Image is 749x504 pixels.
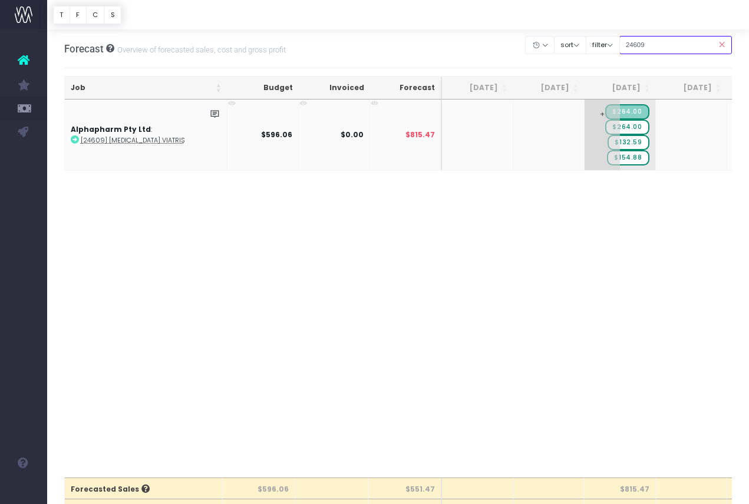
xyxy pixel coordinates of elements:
[370,77,442,100] th: Forecast
[299,77,370,100] th: Invoiced
[86,6,105,24] button: C
[71,124,151,134] strong: Alphapharm Pty Ltd
[65,77,227,100] th: Job: activate to sort column ascending
[70,6,87,24] button: F
[585,100,620,170] span: +
[619,36,732,54] input: Search...
[53,6,121,24] div: Vertical button group
[81,136,184,145] abbr: [24609] Trimethoprim Viatris
[64,43,104,55] span: Forecast
[605,120,649,135] span: wayahead Sales Forecast Item
[554,36,586,54] button: sort
[222,478,295,499] th: $596.06
[71,484,150,495] span: Forecasted Sales
[65,100,227,170] td: :
[585,77,656,100] th: Aug 25: activate to sort column ascending
[261,130,292,140] strong: $596.06
[585,478,656,499] th: $815.47
[656,77,727,100] th: Sep 25: activate to sort column ascending
[607,150,649,165] span: wayahead Sales Forecast Item
[227,77,299,100] th: Budget
[53,6,70,24] button: T
[114,43,286,55] small: Overview of forecasted sales, cost and gross profit
[586,36,620,54] button: filter
[605,104,649,120] span: Streamtime Draft Invoice: 71965 – [24609] Trimethoprim Viatris
[405,130,435,140] span: $815.47
[104,6,121,24] button: S
[608,135,649,150] span: wayahead Sales Forecast Item
[368,478,442,499] th: $551.47
[341,130,364,140] strong: $0.00
[513,77,585,100] th: Jul 25: activate to sort column ascending
[15,480,32,498] img: images/default_profile_image.png
[442,77,513,100] th: Jun 25: activate to sort column ascending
